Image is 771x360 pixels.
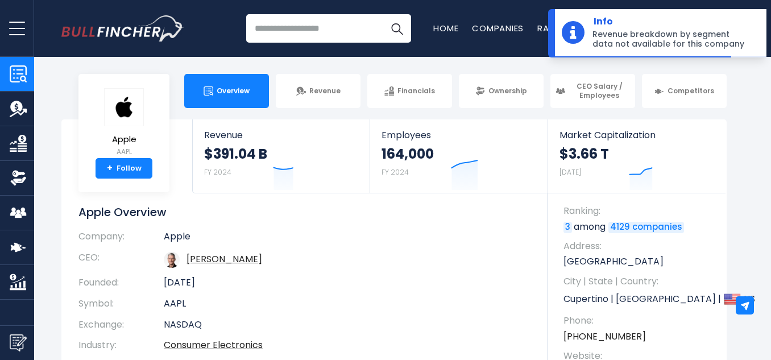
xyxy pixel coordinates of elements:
th: Industry: [78,335,164,356]
span: Address: [563,240,715,253]
span: Overview [217,86,250,96]
span: CEO Salary / Employees [569,82,630,100]
td: [DATE] [164,272,530,293]
a: Market Capitalization $3.66 T [DATE] [548,119,726,193]
span: Revenue [204,130,358,140]
img: Bullfincher logo [61,15,184,42]
small: FY 2024 [382,167,409,177]
a: 3 [563,222,572,233]
a: Financials [367,74,452,108]
strong: Info [594,16,751,27]
a: +Follow [96,158,152,179]
a: Companies [472,22,524,34]
th: CEO: [78,247,164,272]
a: Ranking [537,22,576,34]
th: Exchange: [78,315,164,336]
span: City | State | Country: [563,275,715,288]
span: Revenue [309,86,341,96]
span: Apple [104,135,144,144]
img: Ownership [10,169,27,187]
h1: Apple Overview [78,205,530,220]
small: [DATE] [559,167,581,177]
a: Ownership [459,74,544,108]
a: Revenue [276,74,360,108]
span: Market Capitalization [559,130,714,140]
a: Competitors [642,74,727,108]
th: Founded: [78,272,164,293]
span: Competitors [668,86,714,96]
strong: + [107,163,113,173]
span: Phone: [563,315,715,327]
a: Go to homepage [61,15,184,42]
a: Revenue $391.04 B FY 2024 [193,119,370,193]
p: [GEOGRAPHIC_DATA] [563,255,715,268]
a: Overview [184,74,269,108]
a: [PHONE_NUMBER] [563,330,646,343]
th: Symbol: [78,293,164,315]
a: Consumer Electronics [164,338,263,351]
span: Ownership [488,86,527,96]
a: ceo [186,253,262,266]
span: Revenue breakdown by segment data not available for this company [592,30,752,49]
strong: 164,000 [382,145,434,163]
span: Financials [397,86,435,96]
a: Employees 164,000 FY 2024 [370,119,547,193]
a: CEO Salary / Employees [550,74,635,108]
td: AAPL [164,293,530,315]
a: Apple AAPL [103,88,144,159]
strong: $391.04 B [204,145,267,163]
p: among [563,221,715,233]
span: Employees [382,130,536,140]
td: NASDAQ [164,315,530,336]
a: Home [433,22,458,34]
small: AAPL [104,147,144,157]
span: Ranking: [563,205,715,217]
td: Apple [164,231,530,247]
img: tim-cook.jpg [164,252,180,268]
p: Cupertino | [GEOGRAPHIC_DATA] | US [563,291,715,308]
strong: $3.66 T [559,145,609,163]
a: 4129 companies [608,222,684,233]
small: FY 2024 [204,167,231,177]
button: Search [383,14,411,43]
th: Company: [78,231,164,247]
